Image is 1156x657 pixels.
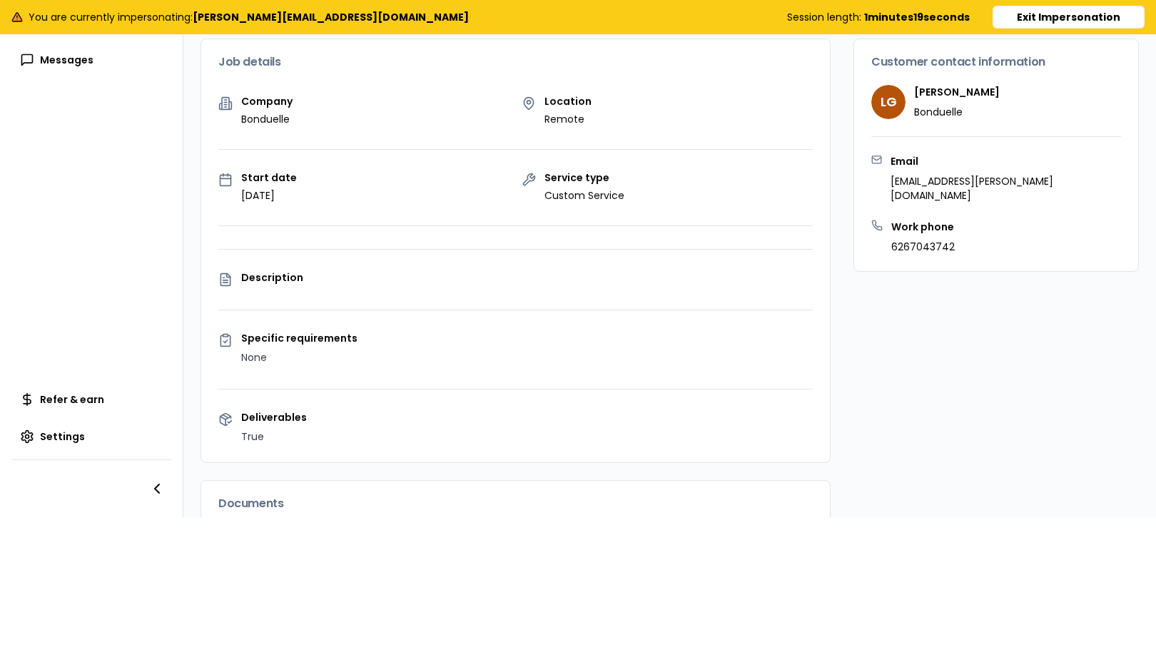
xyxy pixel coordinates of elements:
p: Deliverables [241,412,813,422]
p: Bonduelle [241,112,293,126]
p: Bonduelle [914,105,1000,119]
span: Messages [40,53,93,67]
p: Remote [544,112,592,126]
button: Exit Impersonation [993,6,1145,29]
p: None [241,349,813,366]
p: Company [241,96,293,106]
h3: Customer contact information [871,56,1121,68]
p: True [241,428,813,445]
h3: Email [891,154,1121,168]
b: 1 minutes 19 seconds [864,10,970,24]
p: Specific requirements [241,333,813,343]
h3: Documents [218,498,813,509]
p: Location [544,96,592,106]
span: Settings [40,429,85,444]
a: Refer & earn [11,385,171,414]
p: Service type [544,173,624,183]
div: Session length: [787,10,970,24]
span: Refer & earn [40,392,104,407]
p: [EMAIL_ADDRESS][PERSON_NAME][DOMAIN_NAME] [891,174,1121,203]
a: Settings [11,422,171,451]
span: You are currently impersonating: [29,10,469,24]
p: 6267043742 [891,240,955,254]
h4: [PERSON_NAME] [914,85,1000,99]
p: Start date [241,173,297,183]
p: Custom Service [544,188,624,203]
span: LG [871,85,906,119]
p: Description [241,273,813,282]
b: [PERSON_NAME][EMAIL_ADDRESS][DOMAIN_NAME] [193,10,469,24]
p: [DATE] [241,188,297,203]
h3: Work phone [891,220,955,234]
h3: Job details [218,56,813,68]
a: Messages [11,46,171,74]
